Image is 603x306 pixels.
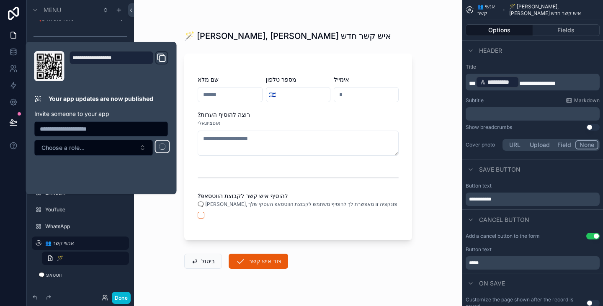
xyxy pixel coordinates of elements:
[466,107,600,121] div: scrollable content
[566,97,600,104] a: Markdown
[39,272,127,278] label: 🗨️ ווטסאפ
[554,140,576,149] button: Field
[479,165,521,174] span: Save button
[466,246,492,253] label: Button text
[70,51,168,81] div: Domain and Custom Link
[198,201,397,208] span: 🗨️ [PERSON_NAME], פונקציה זו מאפשרת לך להוסיף משתמש לקבוצת הווטסאפ העסקי שלך
[466,183,492,189] label: Button text
[112,292,131,304] button: Done
[574,97,600,104] span: Markdown
[198,120,220,126] span: אופציונאלי
[198,76,219,83] span: שם מלא
[41,144,85,152] span: Choose a role...
[198,111,250,118] span: ?רוצה להוסיף הערות
[509,3,600,17] span: 🪄 [PERSON_NAME], [PERSON_NAME] איש קשר חדש
[526,140,554,149] button: Upload
[266,87,278,102] button: Select Button
[334,76,349,83] span: אימייל
[466,97,484,104] label: Subtitle
[466,193,600,206] div: scrollable content
[42,252,129,265] a: 🪄
[45,206,127,213] label: YouTube
[229,254,288,269] button: צור איש קשר
[466,64,600,70] label: Title
[269,90,276,99] span: 🇮🇱
[198,192,288,199] span: ?להוסיף איש קשר לקבוצת הווטסאפ
[49,95,153,103] p: Your app updates are now published
[466,256,600,270] div: scrollable content
[477,3,499,17] span: 👥 אנשי קשר
[466,124,512,131] div: Show breadcrumbs
[466,74,600,90] div: scrollable content
[34,140,153,156] button: Select Button
[184,254,222,269] button: ביטול
[575,140,598,149] button: None
[44,6,61,14] span: Menu
[466,24,533,36] button: Options
[479,46,502,55] span: Header
[45,223,127,230] label: WhatsApp
[266,76,296,83] span: מספר טלפון
[533,24,600,36] button: Fields
[57,255,63,262] span: 🪄
[479,216,529,224] span: Cancel button
[45,240,124,247] label: 👥 אנשי קשר
[34,110,168,118] p: Invite someone to your app
[466,141,499,148] label: Cover photo
[184,30,391,42] h1: 🪄 [PERSON_NAME], [PERSON_NAME] איש קשר חדש
[504,140,526,149] button: URL
[479,279,505,288] span: On save
[466,233,540,239] label: Add a cancel button to the form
